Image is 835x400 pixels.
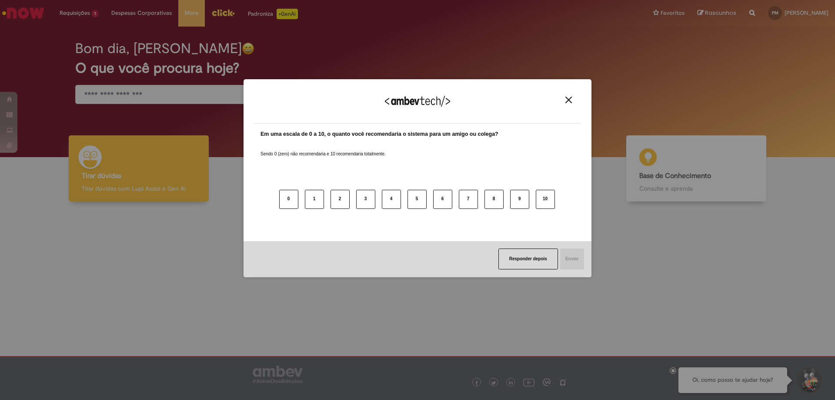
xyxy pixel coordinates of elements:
[536,190,555,209] button: 10
[305,190,324,209] button: 1
[407,190,427,209] button: 5
[261,141,386,157] label: Sendo 0 (zero) não recomendaria e 10 recomendaria totalmente.
[382,190,401,209] button: 4
[484,190,504,209] button: 8
[356,190,375,209] button: 3
[459,190,478,209] button: 7
[563,96,574,104] button: Close
[565,97,572,103] img: Close
[331,190,350,209] button: 2
[433,190,452,209] button: 6
[261,130,498,138] label: Em uma escala de 0 a 10, o quanto você recomendaria o sistema para um amigo ou colega?
[498,249,558,269] button: Responder depois
[385,96,450,107] img: Logo Ambevtech
[279,190,298,209] button: 0
[510,190,529,209] button: 9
